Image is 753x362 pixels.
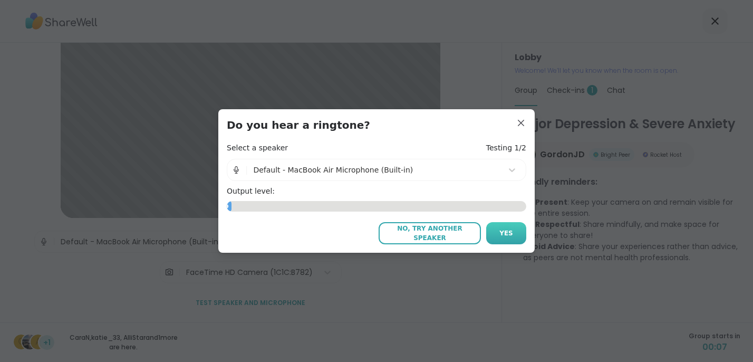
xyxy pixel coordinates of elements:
[486,143,526,154] h4: Testing 1/2
[227,118,526,132] h3: Do you hear a ringtone?
[231,159,241,180] img: Microphone
[499,228,513,238] span: Yes
[227,186,526,197] h4: Output level:
[227,143,288,154] h4: Select a speaker
[384,224,476,243] span: No, try another speaker
[253,165,497,176] div: Default - MacBook Air Microphone (Built-in)
[245,159,248,180] span: |
[486,222,526,244] button: Yes
[379,222,481,244] button: No, try another speaker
